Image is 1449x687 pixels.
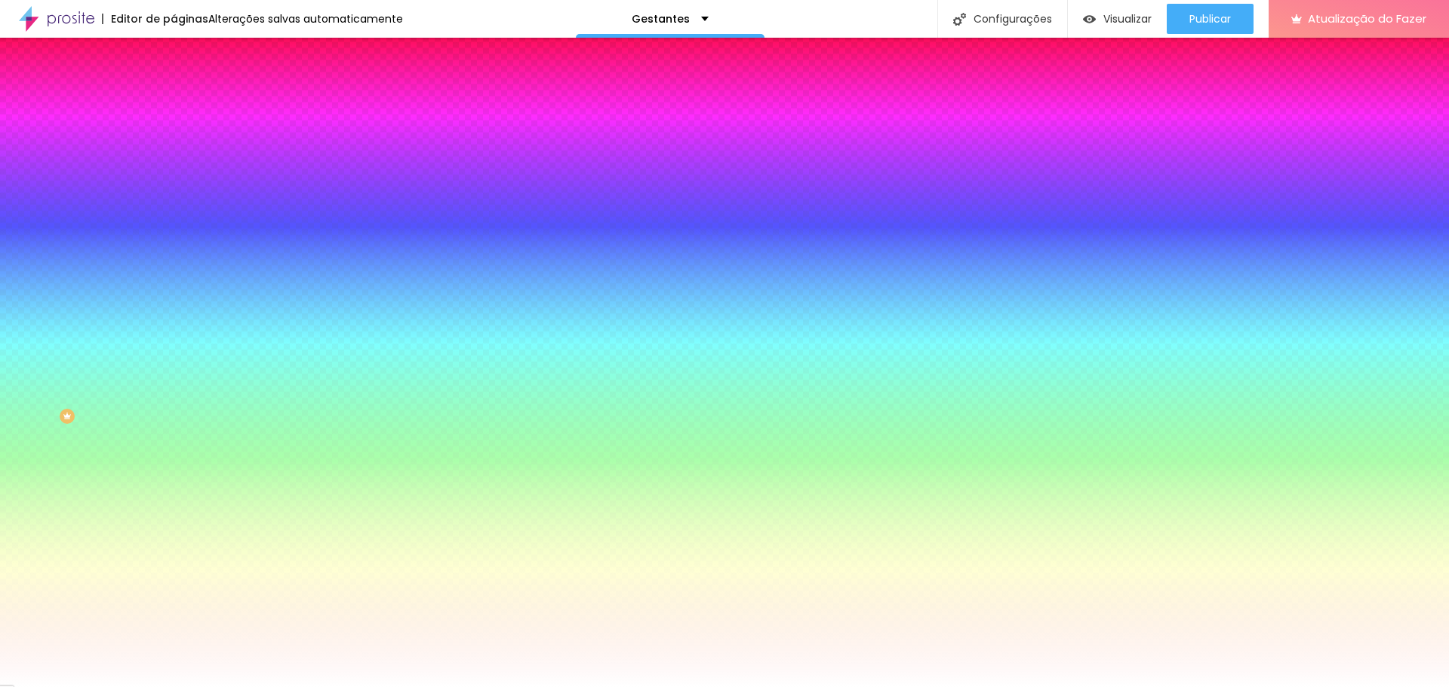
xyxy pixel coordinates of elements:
font: Atualização do Fazer [1308,11,1426,26]
button: Visualizar [1068,4,1167,34]
font: Gestantes [632,11,690,26]
font: Visualizar [1103,11,1152,26]
font: Editor de páginas [111,11,208,26]
button: Publicar [1167,4,1254,34]
font: Configurações [974,11,1052,26]
img: Ícone [953,13,966,26]
font: Alterações salvas automaticamente [208,11,403,26]
img: view-1.svg [1083,13,1096,26]
font: Publicar [1189,11,1231,26]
